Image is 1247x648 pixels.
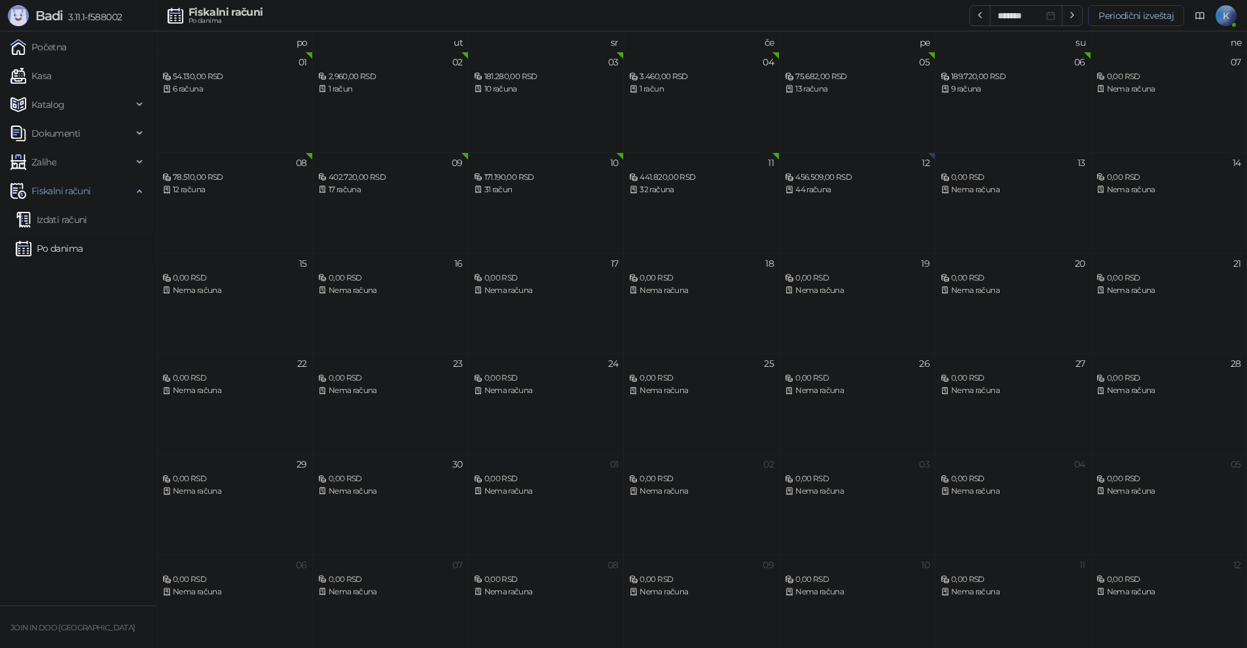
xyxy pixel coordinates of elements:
td: 2025-10-05 [1091,454,1247,554]
div: 10 računa [474,83,619,95]
td: 2025-09-23 [313,353,469,454]
div: 29 [297,460,307,469]
div: Nema računa [318,384,463,397]
td: 2025-09-04 [624,52,780,152]
div: 0,00 RSD [162,372,307,384]
th: sr [469,31,624,52]
div: 1 račun [629,83,774,95]
div: 25 [764,359,774,368]
div: 32 računa [629,184,774,196]
div: 04 [1074,460,1085,469]
div: Nema računa [162,384,307,397]
div: 0,00 RSD [941,573,1085,586]
td: 2025-09-10 [469,152,624,253]
div: 06 [296,560,307,570]
div: 0,00 RSD [1096,171,1241,184]
div: 0,00 RSD [629,473,774,485]
div: 26 [919,359,930,368]
th: ut [313,31,469,52]
div: 0,00 RSD [629,372,774,384]
div: 30 [452,460,463,469]
div: 0,00 RSD [1096,573,1241,586]
div: Po danima [189,18,262,24]
span: Badi [35,8,63,24]
div: 0,00 RSD [785,473,930,485]
div: 0,00 RSD [474,272,619,284]
div: 0,00 RSD [941,171,1085,184]
div: 06 [1074,58,1085,67]
div: 12 računa [162,184,307,196]
div: Nema računa [785,485,930,498]
div: 0,00 RSD [474,473,619,485]
td: 2025-09-26 [780,353,935,454]
td: 2025-09-11 [624,152,780,253]
div: Nema računa [629,284,774,297]
div: 0,00 RSD [318,473,463,485]
div: 0,00 RSD [318,372,463,384]
div: 0,00 RSD [318,272,463,284]
div: 181.280,00 RSD [474,71,619,83]
div: 0,00 RSD [785,573,930,586]
td: 2025-09-29 [157,454,313,554]
div: Nema računa [941,586,1085,598]
div: 0,00 RSD [1096,372,1241,384]
td: 2025-09-02 [313,52,469,152]
td: 2025-10-04 [935,454,1091,554]
div: 0,00 RSD [1096,71,1241,83]
div: 13 računa [785,83,930,95]
div: 441.820,00 RSD [629,171,774,184]
div: 15 [299,259,307,268]
div: Nema računa [474,284,619,297]
td: 2025-09-25 [624,353,780,454]
div: Nema računa [1096,184,1241,196]
div: Nema računa [941,184,1085,196]
div: 11 [768,158,774,167]
div: 54.130,00 RSD [162,71,307,83]
div: 31 račun [474,184,619,196]
div: 22 [297,359,307,368]
td: 2025-09-09 [313,152,469,253]
td: 2025-09-28 [1091,353,1247,454]
td: 2025-09-08 [157,152,313,253]
td: 2025-09-14 [1091,152,1247,253]
div: 0,00 RSD [941,272,1085,284]
div: 0,00 RSD [629,272,774,284]
div: 12 [922,158,930,167]
div: Nema računa [1096,284,1241,297]
div: 17 računa [318,184,463,196]
td: 2025-09-19 [780,253,935,354]
div: 189.720,00 RSD [941,71,1085,83]
span: Zalihe [31,149,56,175]
th: če [624,31,780,52]
div: 08 [607,560,619,570]
td: 2025-09-01 [157,52,313,152]
div: Nema računa [1096,586,1241,598]
div: 78.510,00 RSD [162,171,307,184]
div: 0,00 RSD [474,372,619,384]
div: 0,00 RSD [1096,473,1241,485]
div: Nema računa [629,586,774,598]
th: po [157,31,313,52]
td: 2025-09-05 [780,52,935,152]
td: 2025-09-20 [935,253,1091,354]
div: Nema računa [629,485,774,498]
div: 05 [1231,460,1241,469]
div: Nema računa [785,384,930,397]
div: 44 računa [785,184,930,196]
div: 01 [298,58,307,67]
div: 9 računa [941,83,1085,95]
td: 2025-09-06 [935,52,1091,152]
div: Nema računa [941,284,1085,297]
div: Nema računa [474,384,619,397]
a: Dokumentacija [1189,5,1210,26]
div: 0,00 RSD [162,473,307,485]
th: su [935,31,1091,52]
div: Nema računa [1096,83,1241,95]
div: 01 [610,460,619,469]
div: 0,00 RSD [162,573,307,586]
div: Nema računa [318,586,463,598]
div: 23 [453,359,463,368]
div: Nema računa [162,586,307,598]
td: 2025-10-01 [469,454,624,554]
div: Nema računa [318,284,463,297]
